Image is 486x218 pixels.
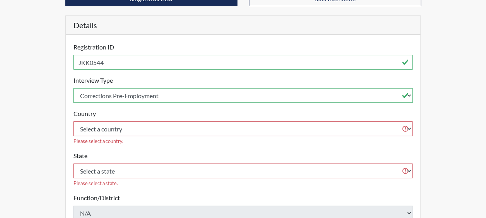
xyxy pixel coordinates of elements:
[73,151,87,160] label: State
[73,76,113,85] label: Interview Type
[66,16,421,35] h5: Details
[73,180,413,187] div: Please select a state.
[73,109,96,118] label: Country
[73,43,114,52] label: Registration ID
[73,55,413,70] input: Insert a Registration ID, which needs to be a unique alphanumeric value for each interviewee
[73,193,120,203] label: Function/District
[73,138,413,145] div: Please select a country.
